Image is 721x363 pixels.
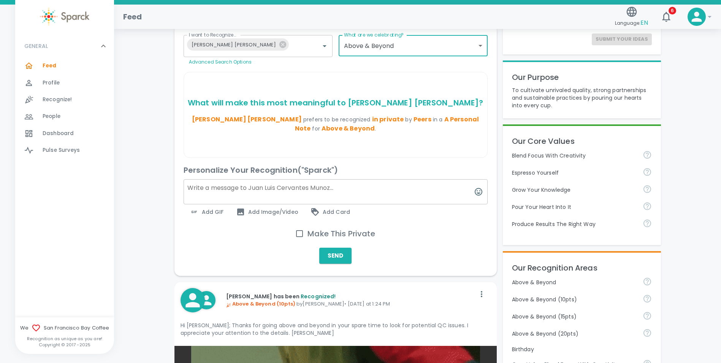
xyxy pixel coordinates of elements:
[15,91,114,108] a: Recognize!
[512,330,637,338] p: Above & Beyond (20pts)
[236,207,298,217] span: Add Image/Video
[15,342,114,348] p: Copyright © 2017 - 2025
[15,57,114,162] div: GENERAL
[43,113,60,120] span: People
[43,146,80,154] span: Pulse Surveys
[181,322,491,337] p: Hi [PERSON_NAME]; Thanks for going above and beyond in your spare time to look for potential QC i...
[643,311,652,320] svg: For going above and beyond!
[295,115,479,133] span: A Personal Note
[319,248,352,264] button: Send
[612,3,651,30] button: Language:EN
[187,115,484,133] p: .
[414,115,431,124] span: Peers
[512,313,637,320] p: Above & Beyond (15pts)
[344,41,475,50] div: Above & Beyond
[15,75,114,91] a: Profile
[643,202,652,211] svg: Come to work to make a difference in your own way
[512,203,637,211] p: Pour Your Heart Into It
[43,62,57,70] span: Feed
[15,142,114,159] a: Pulse Surveys
[15,336,114,342] p: Recognition as unique as you are!
[372,115,404,124] span: in private
[615,18,648,28] span: Language:
[190,207,224,217] span: Add GIF
[192,115,302,124] span: [PERSON_NAME] [PERSON_NAME]
[512,279,637,286] p: Above & Beyond
[512,220,637,228] p: Produce Results The Right Way
[311,207,350,217] span: Add Card
[295,116,479,132] span: prefers to be recognized for
[187,97,484,109] p: What will make this most meaningful to [PERSON_NAME] [PERSON_NAME] ?
[643,328,652,338] svg: For going above and beyond!
[15,35,114,57] div: GENERAL
[512,296,637,303] p: Above & Beyond (10pts)
[295,116,479,132] span: in a
[643,150,652,159] svg: Achieve goals today and innovate for tomorrow
[301,293,336,300] span: Recognized!
[226,293,475,300] p: [PERSON_NAME] has been
[322,124,375,133] span: Above & Beyond
[187,40,281,49] span: [PERSON_NAME] [PERSON_NAME]
[15,57,114,74] a: Feed
[319,41,330,51] button: Open
[643,294,652,303] svg: For going above and beyond!
[123,11,142,23] h1: Feed
[15,323,114,333] span: We San Francisco Bay Coffee
[15,8,114,25] a: Sparck logo
[43,96,72,103] span: Recognize!
[187,38,289,51] div: [PERSON_NAME] [PERSON_NAME]
[512,186,637,194] p: Grow Your Knowledge
[643,167,652,177] svg: Share your voice and your ideas
[643,185,652,194] svg: Follow your curiosity and learn together
[184,164,338,176] h6: Personalize Your Recognition ("Sparck")
[189,32,236,38] label: I want to Recognize...
[657,8,675,26] button: 6
[344,32,404,38] label: What are we celebrating?
[226,300,475,308] p: by [PERSON_NAME] • [DATE] at 1:24 PM
[43,79,60,87] span: Profile
[189,59,252,65] a: Advanced Search Options
[15,108,114,125] a: People
[512,135,652,147] p: Our Core Values
[512,152,637,159] p: Blend Focus With Creativity
[643,219,652,228] svg: Find success working together and doing the right thing
[307,228,375,240] h6: Make This Private
[643,277,652,286] svg: For going above and beyond!
[669,7,676,14] span: 6
[512,86,652,109] p: To cultivate unrivaled quality, strong partnerships and sustainable practices by pouring our hear...
[512,345,652,353] p: Birthday
[512,262,652,274] p: Our Recognition Areas
[15,125,114,142] a: Dashboard
[40,8,89,25] img: Sparck logo
[512,169,637,177] p: Espresso Yourself
[24,42,48,50] p: GENERAL
[43,130,74,137] span: Dashboard
[640,18,648,27] span: EN
[226,300,295,307] span: Above & Beyond (10pts)
[512,71,652,83] p: Our Purpose
[404,116,431,123] span: by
